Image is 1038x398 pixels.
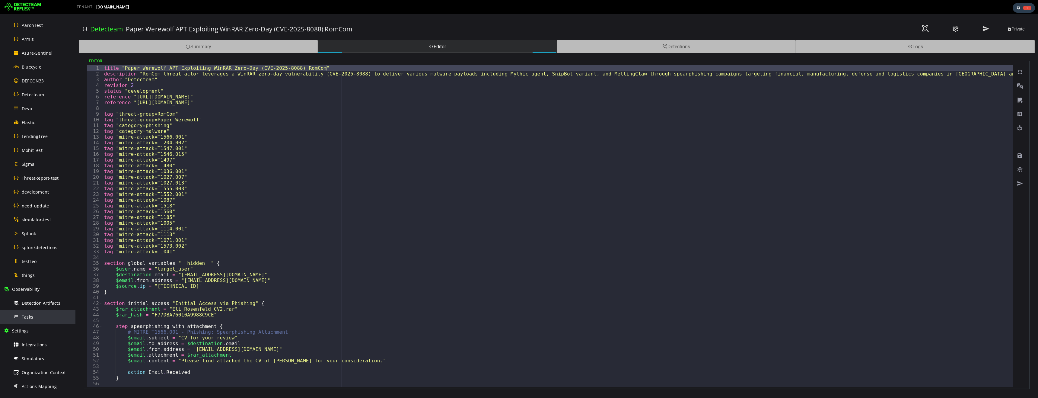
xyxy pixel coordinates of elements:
div: 44 [11,298,27,304]
span: [DOMAIN_NAME] [96,5,129,9]
div: 48 [11,321,27,327]
div: 47 [11,315,27,321]
h3: Paper Werewolf APT Exploiting WinRAR Zero-Day (CVE-2025-8088) RomCom [50,11,277,19]
span: Integrations [22,342,47,348]
div: 33 [11,235,27,241]
div: Summary [3,26,242,39]
div: 23 [11,178,27,183]
div: 1 [11,51,27,57]
div: 8 [11,91,27,97]
span: Bluecycle [22,64,41,70]
span: Toggle code folding, rows 46 through 55 [24,310,27,315]
div: 29 [11,212,27,218]
div: 10 [11,103,27,109]
div: 20 [11,160,27,166]
div: 19 [11,155,27,160]
div: 55 [11,361,27,367]
div: 52 [11,344,27,350]
div: 36 [11,252,27,258]
div: 27 [11,201,27,206]
span: ThreatReport-test [22,175,59,181]
div: Detections [481,26,720,39]
div: 50 [11,332,27,338]
span: Toggle code folding, rows 35 through 40 [24,246,27,252]
div: 3 [11,63,27,69]
div: 21 [11,166,27,172]
div: 18 [11,149,27,155]
div: 11 [11,109,27,114]
span: LendingTree [22,133,48,139]
div: 16 [11,137,27,143]
div: 40 [11,275,27,281]
div: 2 [11,57,27,63]
div: 57 [11,373,27,378]
div: 49 [11,327,27,332]
div: 17 [11,143,27,149]
div: 24 [11,183,27,189]
div: 14 [11,126,27,132]
div: Editor [242,26,481,39]
div: 12 [11,114,27,120]
div: 4 [11,69,27,74]
div: 41 [11,281,27,287]
div: 13 [11,120,27,126]
span: splunkdetections [22,245,57,250]
img: Detecteam logo [5,2,41,12]
span: Settings [12,328,29,334]
div: 42 [11,287,27,292]
div: 54 [11,355,27,361]
span: Toggle code folding, rows 42 through 65 [24,287,27,292]
span: Detection Artifacts [22,300,60,306]
span: Observability [12,286,40,292]
div: 30 [11,218,27,223]
div: 39 [11,269,27,275]
span: simulator-test [22,217,51,223]
span: Tasks [22,314,33,320]
div: 6 [11,80,27,86]
span: Actions Mapping [22,384,57,389]
div: 56 [11,367,27,373]
div: 9 [11,97,27,103]
button: Private [925,11,956,19]
span: Sigma [22,161,34,167]
div: 38 [11,264,27,269]
span: DEFCON33 [22,78,44,84]
span: 1 [1023,6,1031,10]
span: Devo [22,106,32,111]
span: MohitTest [22,147,43,153]
span: Armis [22,36,34,42]
legend: Editor [11,44,29,50]
div: 26 [11,195,27,201]
span: Toggle code folding, rows 57 through 64 [24,373,27,378]
span: Organization Context [22,370,66,375]
div: 32 [11,229,27,235]
div: 53 [11,350,27,355]
div: 25 [11,189,27,195]
div: 34 [11,241,27,246]
div: 5 [11,74,27,80]
div: 31 [11,223,27,229]
span: Elastic [22,120,35,125]
span: need_update [22,203,49,209]
div: 43 [11,292,27,298]
h3: Detecteam [15,11,47,19]
div: 45 [11,304,27,310]
div: 22 [11,172,27,178]
div: 28 [11,206,27,212]
span: TENANT: [77,5,94,9]
div: 7 [11,86,27,91]
div: Task Notifications [1013,3,1035,13]
span: Splunk [22,231,36,236]
span: Simulators [22,356,44,361]
span: Private [932,13,949,18]
span: testLeo [22,258,37,264]
div: Logs [720,26,959,39]
span: AaronTest [22,22,43,28]
div: 37 [11,258,27,264]
span: development [22,189,49,195]
span: things [22,272,35,278]
span: Detecteam [22,92,44,98]
div: 35 [11,246,27,252]
span: Azure-Sentinel [22,50,53,56]
div: 46 [11,310,27,315]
